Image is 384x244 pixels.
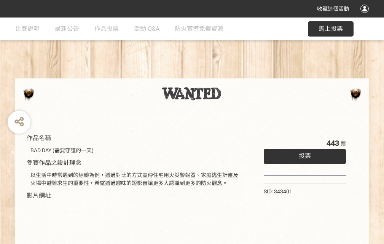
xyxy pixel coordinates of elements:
span: 活動 Q&A [134,25,159,32]
span: 比賽說明 [15,25,40,32]
span: 馬上投票 [319,25,343,32]
span: 作品投票 [94,25,119,32]
span: 最新公告 [55,25,79,32]
div: 以生活中時常遇到的經驗為例，透過對比的方式宣傳住宅用火災警報器、家庭逃生計畫及火場中避難求生的重要性，希望透過趣味的短影音讓更多人認識到更多的防火觀念。 [30,171,241,187]
span: 443 [327,139,339,148]
div: BAD DAY (需要守護的一天) [30,147,241,155]
a: 作品投票 [94,18,119,40]
span: 收藏這個活動 [317,6,349,12]
span: 防火宣導免費資源 [175,25,223,32]
a: 最新公告 [55,18,79,40]
a: 活動 Q&A [134,18,159,40]
span: 參賽作品之設計理念 [27,159,81,166]
span: 作品名稱 [27,134,51,142]
span: 影片網址 [27,192,51,199]
a: 比賽說明 [15,18,40,40]
span: 票 [341,141,346,147]
span: 投票 [299,152,311,159]
button: 馬上投票 [308,21,354,37]
a: 防火宣導免費資源 [175,18,223,40]
span: SID: 343401 [264,188,292,195]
